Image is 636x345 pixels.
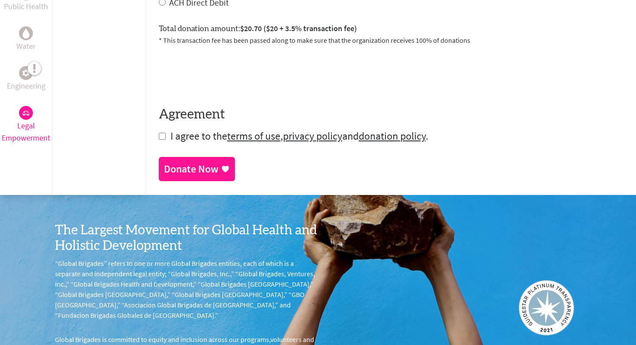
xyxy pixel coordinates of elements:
[19,26,33,40] div: Water
[55,258,318,320] p: “Global Brigades” refers to one or more Global Brigades entities, each of which is a separate and...
[159,22,357,35] label: Total donation amount:
[16,26,35,52] a: WaterWater
[55,223,318,254] h3: The Largest Movement for Global Health and Holistic Development
[359,129,426,143] a: donation policy
[170,129,428,143] span: I agree to the , and .
[4,0,48,13] p: Public Health
[159,56,290,89] iframe: reCAPTCHA
[16,40,35,52] p: Water
[7,66,45,92] a: EngineeringEngineering
[159,107,622,122] h4: Agreement
[22,110,29,115] img: Legal Empowerment
[159,35,622,45] p: * This transaction fee has been passed along to make sure that the organization receives 100% of ...
[240,23,357,33] span: $20.70 ($20 + 3.5% transaction fee)
[283,129,342,143] a: privacy policy
[19,106,33,120] div: Legal Empowerment
[22,70,29,77] img: Engineering
[164,162,218,176] div: Donate Now
[2,106,50,144] a: Legal EmpowermentLegal Empowerment
[2,120,50,144] p: Legal Empowerment
[22,29,29,38] img: Water
[19,66,33,80] div: Engineering
[7,80,45,92] p: Engineering
[519,280,574,335] img: Guidestar 2019
[227,129,280,143] a: terms of use
[159,157,235,181] a: Donate Now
